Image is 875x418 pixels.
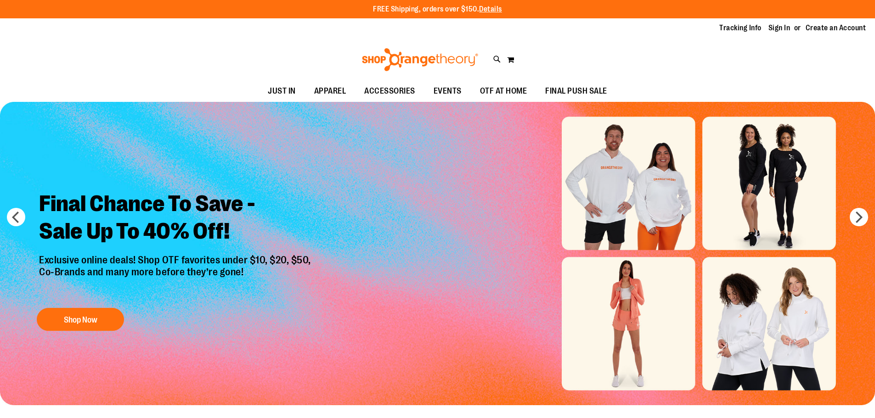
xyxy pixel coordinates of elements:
img: Shop Orangetheory [361,48,480,71]
span: FINAL PUSH SALE [545,81,607,101]
p: FREE Shipping, orders over $150. [373,4,502,15]
span: JUST IN [268,81,296,101]
p: Exclusive online deals! Shop OTF favorites under $10, $20, $50, Co-Brands and many more before th... [32,254,320,299]
a: Details [479,5,502,13]
button: prev [7,208,25,226]
a: Sign In [768,23,790,33]
button: Shop Now [37,308,124,331]
a: Tracking Info [719,23,762,33]
span: OTF AT HOME [480,81,527,101]
span: APPAREL [314,81,346,101]
a: Create an Account [806,23,866,33]
a: Final Chance To Save -Sale Up To 40% Off! Exclusive online deals! Shop OTF favorites under $10, $... [32,183,320,336]
h2: Final Chance To Save - Sale Up To 40% Off! [32,183,320,254]
button: next [850,208,868,226]
span: EVENTS [434,81,462,101]
span: ACCESSORIES [364,81,415,101]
